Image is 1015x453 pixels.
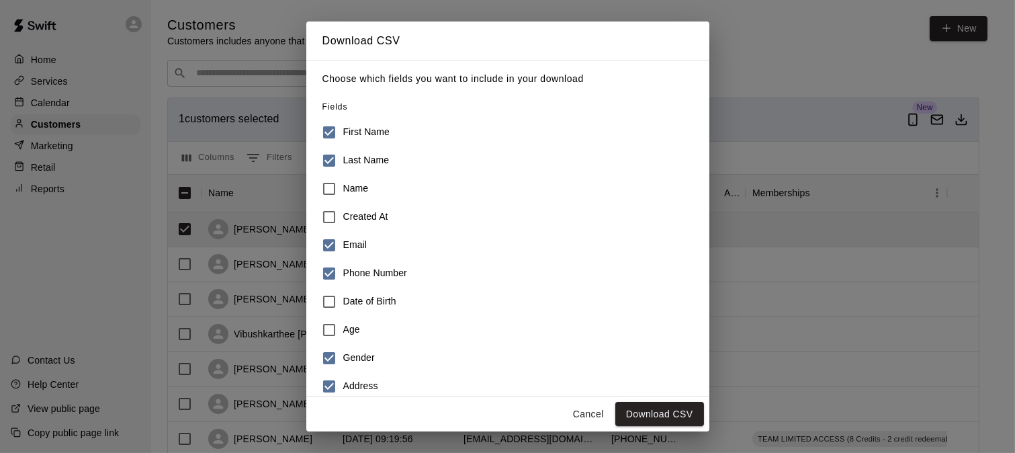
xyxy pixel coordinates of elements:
[343,294,396,309] h6: Date of Birth
[306,22,709,60] h2: Download CSV
[322,72,693,86] p: Choose which fields you want to include in your download
[343,210,388,224] h6: Created At
[343,125,390,140] h6: First Name
[343,379,378,394] h6: Address
[567,402,610,427] button: Cancel
[343,153,390,168] h6: Last Name
[343,351,375,366] h6: Gender
[615,402,704,427] button: Download CSV
[343,323,360,337] h6: Age
[343,266,407,281] h6: Phone Number
[343,181,369,196] h6: Name
[322,102,348,112] span: Fields
[343,238,367,253] h6: Email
